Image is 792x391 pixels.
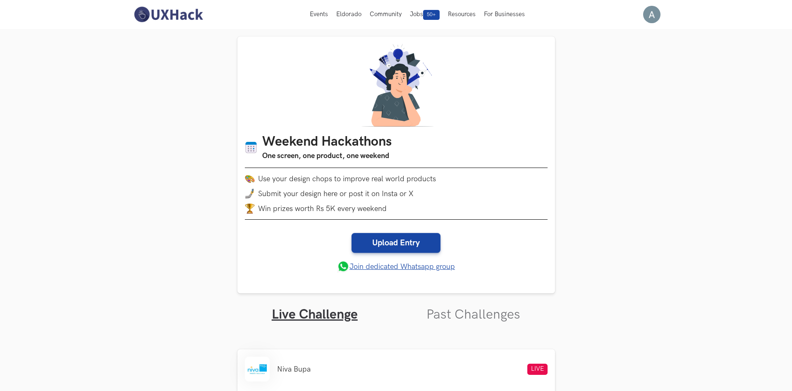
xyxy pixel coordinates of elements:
h1: Weekend Hackathons [262,134,392,150]
img: A designer thinking [357,44,436,127]
a: Past Challenges [426,307,520,323]
img: whatsapp.png [337,260,349,273]
ul: Tabs Interface [237,293,555,323]
li: Use your design chops to improve real world products [245,174,548,184]
img: Your profile pic [643,6,660,23]
img: UXHack-logo.png [132,6,205,23]
li: Niva Bupa [277,365,311,374]
a: Join dedicated Whatsapp group [337,260,455,273]
a: Upload Entry [352,233,440,253]
span: Submit your design here or post it on Insta or X [258,190,414,198]
span: LIVE [527,364,548,375]
li: Win prizes worth Rs 5K every weekend [245,204,548,213]
img: palette.png [245,174,255,184]
a: Live Challenge [272,307,358,323]
h3: One screen, one product, one weekend [262,150,392,162]
img: mobile-in-hand.png [245,189,255,199]
img: trophy.png [245,204,255,213]
img: Calendar icon [245,141,257,154]
span: 50+ [423,10,440,20]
